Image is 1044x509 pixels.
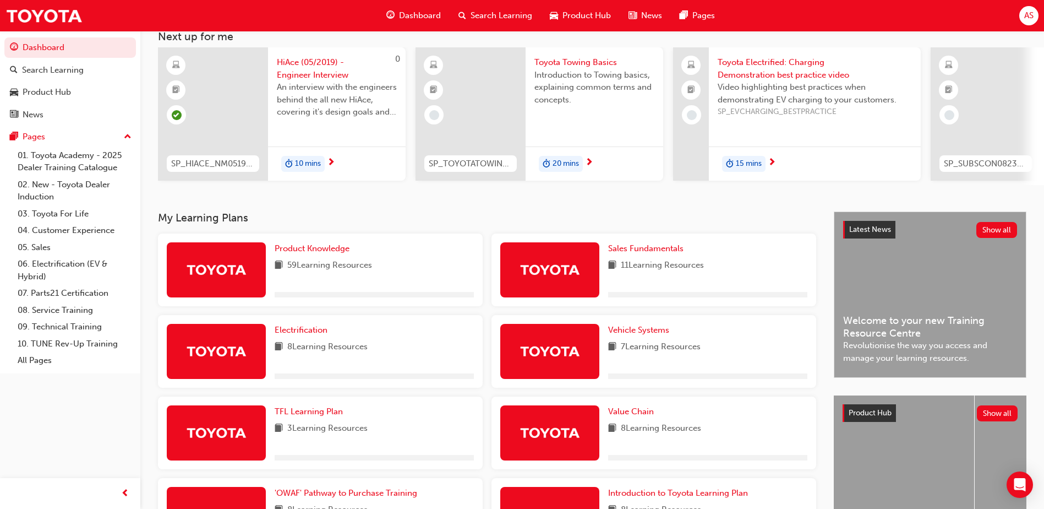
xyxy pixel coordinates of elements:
[10,132,18,142] span: pages-icon
[172,83,180,98] span: booktick-icon
[520,423,580,442] img: Trak
[10,88,18,98] span: car-icon
[124,130,132,144] span: up-icon
[843,221,1017,239] a: Latest NewsShow all
[287,340,368,354] span: 8 Learning Resources
[520,342,580,361] img: Trak
[277,56,397,81] span: HiAce (05/2019) - Engineer Interview
[287,422,368,436] span: 3 Learning Resources
[275,407,343,416] span: TFL Learning Plan
[736,158,762,170] span: 15 mins
[621,340,701,354] span: 7 Learning Resources
[471,9,532,22] span: Search Learning
[23,109,43,121] div: News
[275,324,332,337] a: Electrification
[275,325,327,335] span: Electrification
[692,9,715,22] span: Pages
[275,243,349,253] span: Product Knowledge
[275,242,354,255] a: Product Knowledge
[687,110,697,120] span: learningRecordVerb_NONE-icon
[976,222,1018,238] button: Show all
[608,405,658,418] a: Value Chain
[621,422,701,436] span: 8 Learning Resources
[13,335,136,353] a: 10. TUNE Rev-Up Training
[1019,6,1038,25] button: AS
[628,9,637,23] span: news-icon
[608,243,684,253] span: Sales Fundamentals
[687,83,695,98] span: booktick-icon
[608,488,748,498] span: Introduction to Toyota Learning Plan
[275,259,283,273] span: book-icon
[543,157,550,171] span: duration-icon
[562,9,611,22] span: Product Hub
[186,423,247,442] img: Trak
[534,69,654,106] span: Introduction to Towing basics, explaining common terms and concepts.
[378,4,450,27] a: guage-iconDashboard
[430,83,438,98] span: booktick-icon
[944,110,954,120] span: learningRecordVerb_NONE-icon
[550,9,558,23] span: car-icon
[277,81,397,118] span: An interview with the engineers behind the all new HiAce, covering it's design goals and styling ...
[621,259,704,273] span: 11 Learning Resources
[718,81,912,106] span: Video highlighting best practices when demonstrating EV charging to your customers.
[172,58,180,73] span: learningResourceType_ELEARNING-icon
[608,487,752,500] a: Introduction to Toyota Learning Plan
[608,340,616,354] span: book-icon
[13,352,136,369] a: All Pages
[849,225,891,234] span: Latest News
[13,147,136,176] a: 01. Toyota Academy - 2025 Dealer Training Catalogue
[608,242,688,255] a: Sales Fundamentals
[4,127,136,147] button: Pages
[13,205,136,223] a: 03. Toyota For Life
[23,131,45,143] div: Pages
[977,405,1018,421] button: Show all
[450,4,541,27] a: search-iconSearch Learning
[843,404,1018,422] a: Product HubShow all
[10,110,18,120] span: news-icon
[945,83,953,98] span: booktick-icon
[13,318,136,335] a: 09. Technical Training
[186,260,247,279] img: Trak
[13,176,136,205] a: 02. New - Toyota Dealer Induction
[541,4,620,27] a: car-iconProduct Hub
[22,64,84,77] div: Search Learning
[13,302,136,319] a: 08. Service Training
[6,3,83,28] img: Trak
[186,342,247,361] img: Trak
[718,56,912,81] span: Toyota Electrified: Charging Demonstration best practice video
[429,110,439,120] span: learningRecordVerb_NONE-icon
[13,239,136,256] a: 05. Sales
[608,259,616,273] span: book-icon
[327,158,335,168] span: next-icon
[718,106,912,118] span: SP_EVCHARGING_BESTPRACTICE
[430,58,438,73] span: learningResourceType_ELEARNING-icon
[680,9,688,23] span: pages-icon
[671,4,724,27] a: pages-iconPages
[843,315,1017,339] span: Welcome to your new Training Resource Centre
[158,47,406,181] a: 0SP_HIACE_NM0519_VID01HiAce (05/2019) - Engineer InterviewAn interview with the engineers behind ...
[13,222,136,239] a: 04. Customer Experience
[275,487,422,500] a: 'OWAF' Pathway to Purchase Training
[673,47,921,181] a: Toyota Electrified: Charging Demonstration best practice videoVideo highlighting best practices w...
[641,9,662,22] span: News
[620,4,671,27] a: news-iconNews
[10,66,18,75] span: search-icon
[768,158,776,168] span: next-icon
[399,9,441,22] span: Dashboard
[849,408,892,418] span: Product Hub
[834,212,1026,378] a: Latest NewsShow allWelcome to your new Training Resource CentreRevolutionise the way you access a...
[416,47,663,181] a: SP_TOYOTATOWING_0424Toyota Towing BasicsIntroduction to Towing basics, explaining common terms an...
[4,35,136,127] button: DashboardSearch LearningProduct HubNews
[608,407,654,416] span: Value Chain
[386,9,395,23] span: guage-icon
[13,285,136,302] a: 07. Parts21 Certification
[553,158,579,170] span: 20 mins
[458,9,466,23] span: search-icon
[158,212,816,224] h3: My Learning Plans
[726,157,734,171] span: duration-icon
[843,339,1017,364] span: Revolutionise the way you access and manage your learning resources.
[275,422,283,436] span: book-icon
[1007,472,1033,498] div: Open Intercom Messenger
[275,405,347,418] a: TFL Learning Plan
[4,60,136,80] a: Search Learning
